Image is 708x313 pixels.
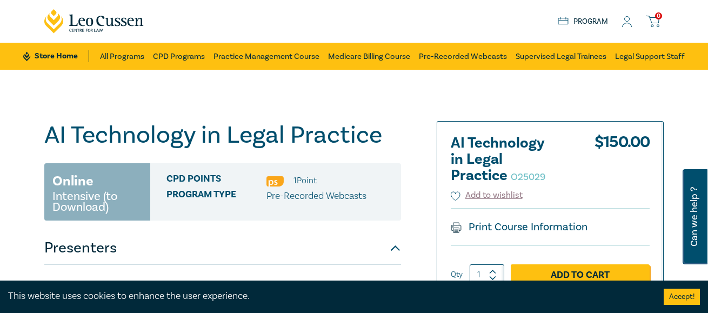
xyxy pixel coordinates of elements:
span: 0 [655,12,662,19]
p: Pre-Recorded Webcasts [266,189,366,203]
a: Pre-Recorded Webcasts [419,43,507,70]
h1: AI Technology in Legal Practice [44,121,401,149]
h2: AI Technology in Legal Practice [451,135,570,184]
button: Presenters [44,232,401,264]
button: Add to wishlist [451,189,523,202]
a: Print Course Information [451,220,587,234]
h3: Online [52,171,93,191]
a: Add to Cart [511,264,650,285]
button: Accept cookies [664,289,700,305]
a: Practice Management Course [213,43,319,70]
div: This website uses cookies to enhance the user experience. [8,289,647,303]
a: CPD Programs [153,43,205,70]
span: CPD Points [166,174,266,188]
a: Medicare Billing Course [328,43,410,70]
a: Program [558,16,608,28]
span: Can we help ? [689,176,699,258]
small: O25029 [511,171,545,183]
a: Supervised Legal Trainees [516,43,606,70]
a: Store Home [23,50,89,62]
a: Legal Support Staff [615,43,685,70]
input: 1 [470,264,504,285]
label: Qty [451,269,463,281]
img: Professional Skills [266,176,284,187]
a: All Programs [100,43,144,70]
div: $ 150.00 [595,135,650,189]
small: Intensive (to Download) [52,191,142,212]
li: 1 Point [293,174,317,188]
span: Program type [166,189,266,203]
